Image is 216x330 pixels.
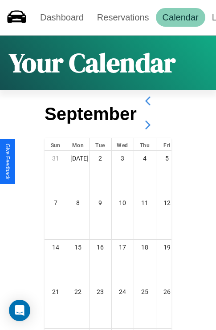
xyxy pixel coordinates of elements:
div: Mon [67,138,89,150]
div: 21 [45,284,67,299]
div: 22 [67,284,89,299]
div: 18 [134,240,156,255]
div: Sun [45,138,67,150]
div: 11 [134,195,156,210]
h1: Your Calendar [9,44,175,81]
div: 4 [134,151,156,166]
h2: September [45,104,137,124]
div: 3 [112,151,134,166]
div: 9 [90,195,111,210]
div: Thu [134,138,156,150]
div: Tue [90,138,111,150]
div: 12 [156,195,178,210]
div: Open Intercom Messenger [9,300,30,321]
div: 16 [90,240,111,255]
div: 8 [67,195,89,210]
div: [DATE] [67,151,89,166]
div: 17 [112,240,134,255]
div: Give Feedback [4,144,11,180]
div: Wed [112,138,134,150]
div: 26 [156,284,178,299]
div: 31 [45,151,67,166]
a: Calendar [156,8,205,27]
div: 15 [67,240,89,255]
div: 10 [112,195,134,210]
a: Dashboard [33,8,90,27]
div: 23 [90,284,111,299]
div: 19 [156,240,178,255]
div: 5 [156,151,178,166]
div: 7 [45,195,67,210]
div: 2 [90,151,111,166]
div: 24 [112,284,134,299]
div: Fri [156,138,178,150]
div: 25 [134,284,156,299]
a: Reservations [90,8,156,27]
div: 14 [45,240,67,255]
